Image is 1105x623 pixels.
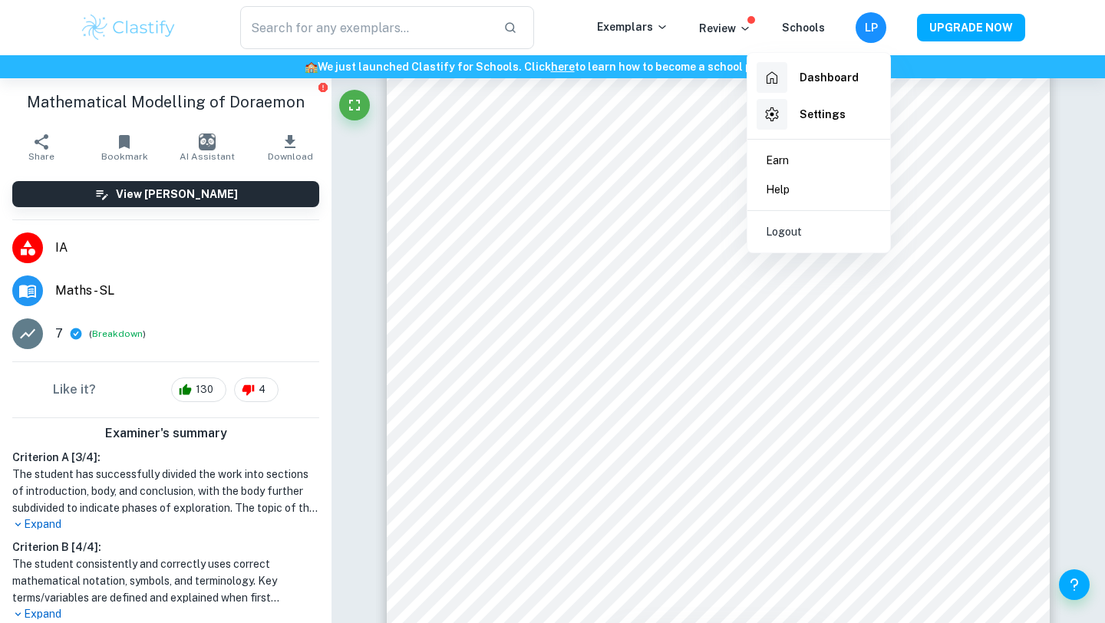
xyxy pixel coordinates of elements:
[800,106,846,123] h6: Settings
[754,59,884,96] a: Dashboard
[754,175,884,204] a: Help
[766,181,790,198] p: Help
[800,69,859,86] h6: Dashboard
[766,223,802,240] p: Logout
[754,96,884,133] a: Settings
[754,146,884,175] a: Earn
[766,152,789,169] p: Earn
